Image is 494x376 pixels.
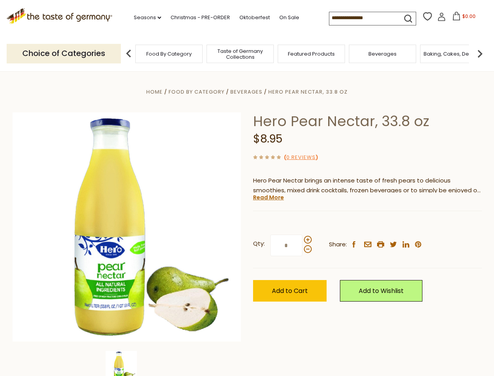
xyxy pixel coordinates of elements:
[209,48,271,60] a: Taste of Germany Collections
[253,280,327,302] button: Add to Cart
[253,112,482,130] h1: Hero Pear Nectar, 33.8 oz
[146,51,192,57] a: Food By Category
[288,51,335,57] a: Featured Products
[253,131,282,146] span: $8.95
[368,51,397,57] a: Beverages
[7,44,121,63] p: Choice of Categories
[230,88,262,96] a: Beverages
[134,13,161,22] a: Seasons
[279,13,299,22] a: On Sale
[239,13,270,22] a: Oktoberfest
[462,13,476,20] span: $0.00
[253,176,482,195] p: Hero Pear Nectar brings an intense taste of fresh pears to delicious smoothies, mixed drink cockt...
[13,112,241,342] img: Hero Pear Nectar, 33.8 oz
[169,88,225,96] a: Food By Category
[272,286,308,295] span: Add to Cart
[284,154,318,161] span: ( )
[171,13,230,22] a: Christmas - PRE-ORDER
[146,88,163,96] a: Home
[447,12,481,23] button: $0.00
[268,88,348,96] a: Hero Pear Nectar, 33.8 oz
[270,235,302,256] input: Qty:
[472,46,488,61] img: next arrow
[424,51,484,57] a: Baking, Cakes, Desserts
[253,239,265,249] strong: Qty:
[286,154,316,162] a: 0 Reviews
[121,46,137,61] img: previous arrow
[329,240,347,249] span: Share:
[253,193,284,201] a: Read More
[340,280,422,302] a: Add to Wishlist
